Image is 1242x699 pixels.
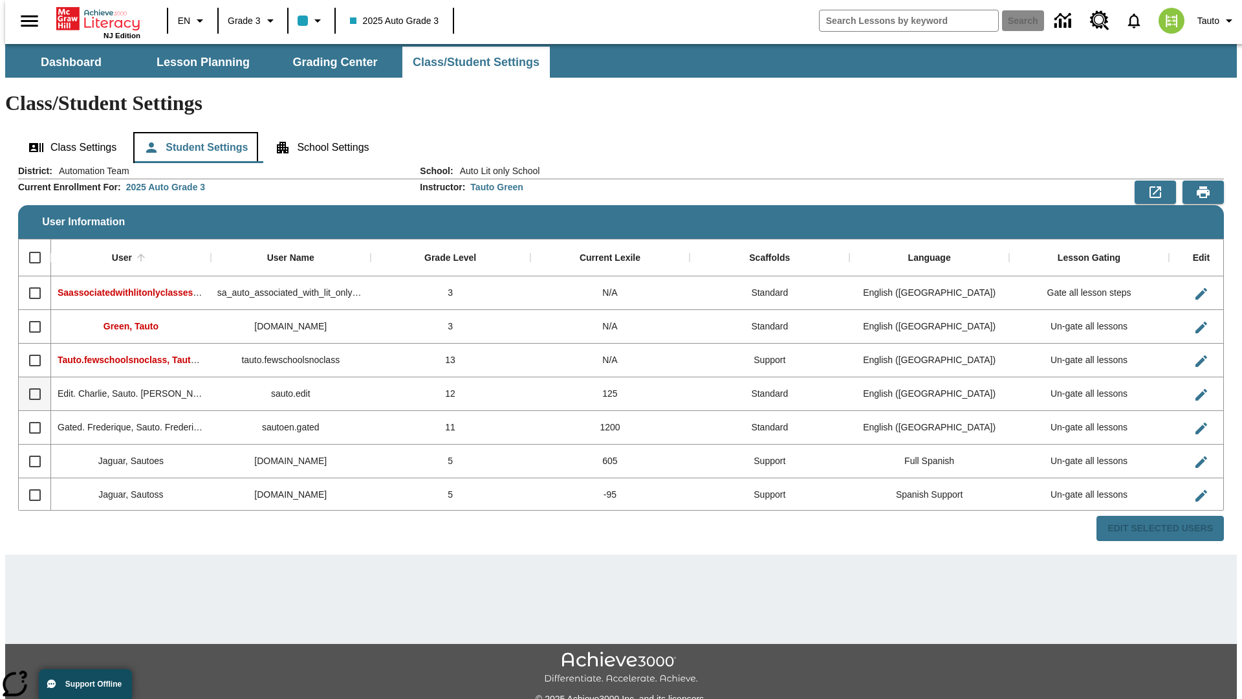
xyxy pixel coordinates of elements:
div: tauto.fewschoolsnoclass [211,344,371,377]
div: 2025 Auto Grade 3 [126,181,205,194]
button: School Settings [265,132,379,163]
button: Grade: Grade 3, Select a grade [223,9,283,32]
button: Profile/Settings [1192,9,1242,32]
div: Home [56,5,140,39]
div: 3 [371,276,530,310]
button: Edit User [1188,281,1214,307]
div: Class/Student Settings [18,132,1224,163]
div: SubNavbar [5,47,551,78]
a: Notifications [1117,4,1151,38]
button: Language: EN, Select a language [172,9,213,32]
button: Lesson Planning [138,47,268,78]
div: 5 [371,478,530,512]
div: Scaffolds [749,252,790,264]
div: SubNavbar [5,44,1237,78]
span: EN [178,14,190,28]
div: 125 [530,377,690,411]
button: Class Settings [18,132,127,163]
span: Edit. Charlie, Sauto. Charlie [58,388,215,399]
h2: Instructor : [420,182,465,193]
div: Tauto Green [470,181,523,194]
div: Standard [690,310,849,344]
div: English (US) [849,411,1009,445]
div: Language [908,252,951,264]
div: Un-gate all lessons [1009,310,1169,344]
div: Gate all lesson steps [1009,276,1169,310]
div: Un-gate all lessons [1009,411,1169,445]
div: User Information [18,164,1224,542]
div: Un-gate all lessons [1009,377,1169,411]
input: search field [820,10,998,31]
div: 13 [371,344,530,377]
button: Support Offline [39,669,132,699]
div: sa_auto_associated_with_lit_only_classes [211,276,371,310]
span: Tauto [1197,14,1219,28]
span: 2025 Auto Grade 3 [350,14,439,28]
div: Full Spanish [849,445,1009,478]
span: Auto Lit only School [453,164,540,177]
div: Current Lexile [580,252,640,264]
div: Standard [690,276,849,310]
div: Lesson Gating [1058,252,1120,264]
button: Export to CSV [1135,181,1176,204]
button: Edit User [1188,315,1214,340]
div: User Name [267,252,314,264]
a: Resource Center, Will open in new tab [1082,3,1117,38]
button: Select a new avatar [1151,4,1192,38]
div: Un-gate all lessons [1009,445,1169,478]
button: Edit User [1188,483,1214,509]
div: tauto.green [211,310,371,344]
span: User Information [42,216,125,228]
div: Edit [1193,252,1210,264]
span: Tauto.fewschoolsnoclass, Tauto.fewschoolsnoclass [58,355,281,365]
span: Saassociatedwithlitonlyclasses, Saassociatedwithlitonlyclasses [58,287,333,298]
div: -95 [530,478,690,512]
div: English (US) [849,377,1009,411]
div: 3 [371,310,530,344]
span: Green, Tauto [103,321,158,331]
div: Standard [690,411,849,445]
div: English (US) [849,276,1009,310]
span: Jaguar, Sautoss [98,489,163,500]
div: 605 [530,445,690,478]
button: Student Settings [133,132,258,163]
h2: School : [420,166,453,177]
div: N/A [530,310,690,344]
div: sautoen.gated [211,411,371,445]
img: avatar image [1159,8,1184,34]
div: Support [690,445,849,478]
button: Edit User [1188,382,1214,408]
div: Un-gate all lessons [1009,478,1169,512]
div: Support [690,344,849,377]
div: sauto.edit [211,377,371,411]
div: Un-gate all lessons [1009,344,1169,377]
h2: District : [18,166,52,177]
button: Class color is light blue. Change class color [292,9,331,32]
h1: Class/Student Settings [5,91,1237,115]
span: Gated. Frederique, Sauto. Frederique [58,422,208,432]
div: N/A [530,344,690,377]
div: Support [690,478,849,512]
div: English (US) [849,310,1009,344]
div: English (US) [849,344,1009,377]
span: Jaguar, Sautoes [98,456,164,466]
span: Automation Team [52,164,129,177]
div: 1200 [530,411,690,445]
div: 12 [371,377,530,411]
button: Open side menu [10,2,49,40]
a: Data Center [1047,3,1082,39]
h2: Current Enrollment For : [18,182,121,193]
img: Achieve3000 Differentiate Accelerate Achieve [544,652,698,685]
button: Edit User [1188,348,1214,374]
div: Grade Level [424,252,476,264]
a: Home [56,6,140,32]
button: Print Preview [1182,181,1224,204]
div: 11 [371,411,530,445]
button: Dashboard [6,47,136,78]
div: N/A [530,276,690,310]
div: sautoss.jaguar [211,478,371,512]
span: Support Offline [65,680,122,689]
span: NJ Edition [103,32,140,39]
div: User [112,252,132,264]
button: Class/Student Settings [402,47,550,78]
